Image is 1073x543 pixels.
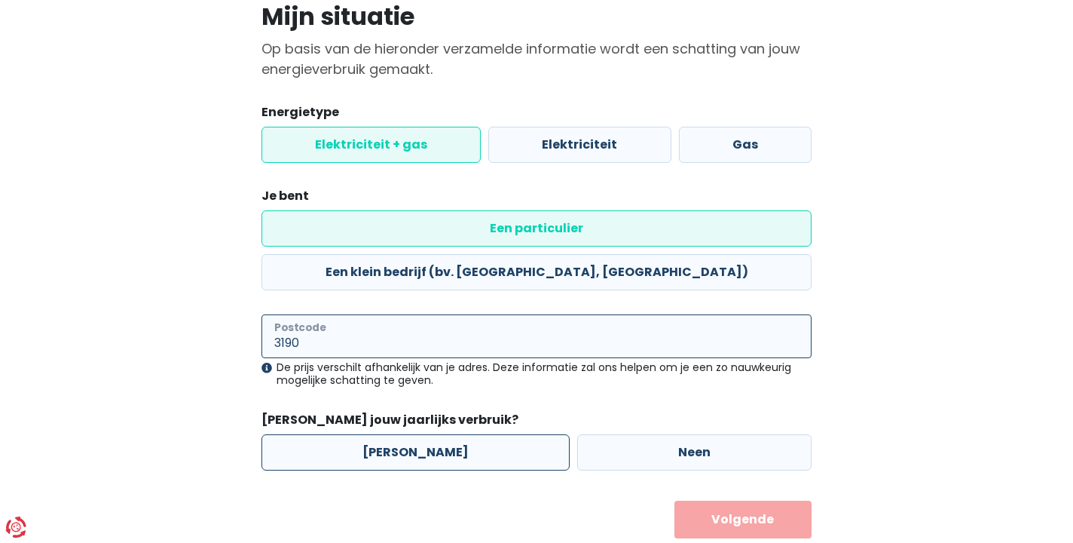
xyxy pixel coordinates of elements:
[679,127,812,163] label: Gas
[261,187,812,210] legend: Je bent
[261,127,481,163] label: Elektriciteit + gas
[674,501,812,538] button: Volgende
[261,434,570,471] label: [PERSON_NAME]
[261,2,812,31] h1: Mijn situatie
[261,254,812,290] label: Een klein bedrijf (bv. [GEOGRAPHIC_DATA], [GEOGRAPHIC_DATA])
[261,361,812,387] div: De prijs verschilt afhankelijk van je adres. Deze informatie zal ons helpen om je een zo nauwkeur...
[261,38,812,79] p: Op basis van de hieronder verzamelde informatie wordt een schatting van jouw energieverbruik gema...
[488,127,671,163] label: Elektriciteit
[261,210,812,247] label: Een particulier
[261,314,812,358] input: 1000
[577,434,812,471] label: Neen
[261,103,812,127] legend: Energietype
[261,411,812,434] legend: [PERSON_NAME] jouw jaarlijks verbruik?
